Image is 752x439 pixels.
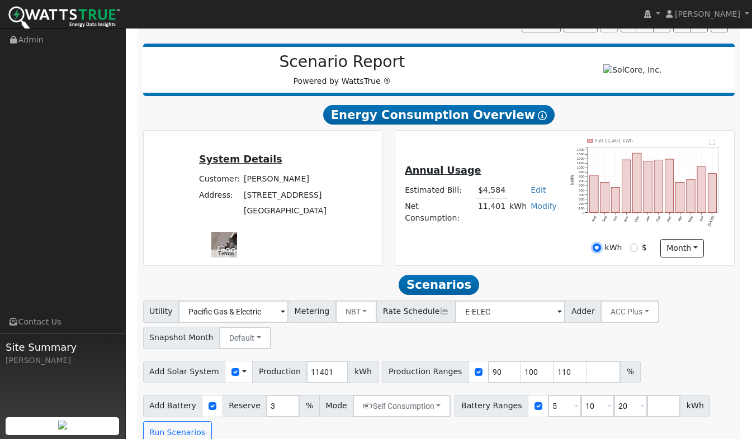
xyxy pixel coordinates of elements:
text: Nov [623,215,630,223]
img: WattsTrue [8,6,120,31]
text: Pull 11,401 kWh [595,138,633,144]
span: Metering [288,300,336,323]
rect: onclick="" [633,153,642,213]
text: kWh [570,175,575,185]
td: [STREET_ADDRESS] [242,187,328,203]
a: Terms (opens in new tab) [218,250,234,256]
span: % [620,361,640,383]
text: Oct [613,215,619,222]
a: Edit [531,185,546,194]
label: kWh [605,242,622,254]
text: Apr [678,215,683,222]
input: kWh [593,244,600,251]
span: [PERSON_NAME] [675,9,740,18]
u: System Details [199,154,282,165]
a: Open this area in Google Maps (opens a new window) [214,243,251,257]
td: 11,401 [476,198,507,226]
rect: onclick="" [601,182,609,212]
text: Aug [591,215,597,222]
input: Select a Rate Schedule [455,300,565,323]
text: [DATE] [708,215,716,227]
td: Address: [197,187,242,203]
u: Annual Usage [405,165,481,176]
text: 700 [579,179,585,183]
button: NBT [335,300,377,323]
span: Battery Ranges [455,395,528,417]
text: May [688,215,694,223]
button: Self Consumption [353,395,451,417]
text: Mar [666,215,673,222]
text: 600 [579,183,585,187]
td: $4,584 [476,182,507,198]
text: 800 [579,174,585,178]
text: Jun [699,215,705,222]
rect: onclick="" [590,175,598,213]
rect: onclick="" [612,187,620,213]
span: kWh [680,395,710,417]
text: 400 [579,192,585,196]
input: Select a Utility [178,300,288,323]
span: Energy Consumption Overview [323,105,555,125]
span: Production Ranges [382,361,469,383]
img: Google [214,243,251,257]
rect: onclick="" [644,161,652,213]
span: Production [252,361,307,383]
text: Dec [634,215,640,222]
rect: onclick="" [698,166,706,212]
rect: onclick="" [709,173,717,212]
span: Rate Schedule [376,300,456,323]
text: 900 [579,170,585,174]
rect: onclick="" [622,160,631,213]
img: retrieve [58,421,67,430]
text: 300 [579,197,585,201]
rect: onclick="" [687,179,696,213]
a: Modify [531,202,557,211]
text: 1200 [577,156,585,160]
td: [PERSON_NAME] [242,171,328,187]
rect: onclick="" [665,159,674,213]
span: Scenarios [399,275,479,295]
text:  [710,139,715,145]
span: % [299,395,319,417]
text: 1100 [577,161,585,165]
button: ACC Plus [600,300,659,323]
span: Reserve [223,395,267,417]
td: kWh [508,198,529,226]
text: Jan [645,215,651,222]
input: $ [630,244,638,251]
td: Net Consumption: [403,198,476,226]
text: 1400 [577,147,585,151]
text: 500 [579,188,585,192]
text: 0 [583,211,585,214]
img: SolCore, Inc. [603,64,661,76]
span: Snapshot Month [143,327,220,349]
i: Show Help [538,111,547,120]
text: Sep [602,215,608,222]
button: Default [219,327,271,349]
span: Utility [143,300,179,323]
span: Site Summary [6,340,120,355]
span: Add Battery [143,395,203,417]
text: 100 [579,206,585,210]
td: Customer: [197,171,242,187]
span: Adder [565,300,601,323]
td: Estimated Bill: [403,182,476,198]
div: [PERSON_NAME] [6,355,120,366]
button: month [660,239,704,258]
rect: onclick="" [677,182,685,212]
label: $ [642,242,647,254]
rect: onclick="" [655,160,663,213]
td: [GEOGRAPHIC_DATA] [242,203,328,218]
div: Powered by WattsTrue ® [149,53,536,87]
span: Mode [319,395,353,417]
span: kWh [348,361,378,383]
span: Add Solar System [143,361,226,383]
text: Feb [656,215,662,222]
text: 1300 [577,152,585,156]
text: 1000 [577,165,585,169]
text: 200 [579,202,585,206]
h2: Scenario Report [154,53,530,71]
